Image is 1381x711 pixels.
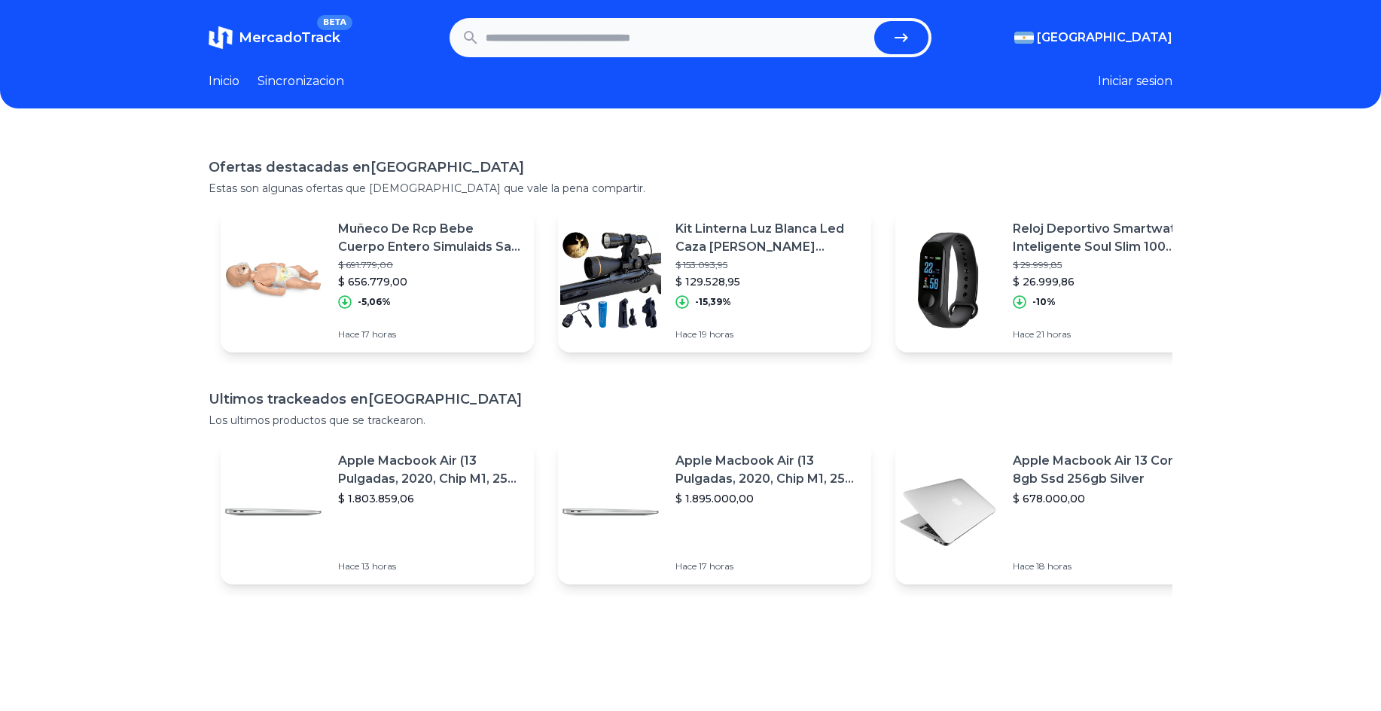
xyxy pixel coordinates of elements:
[1013,274,1197,289] p: $ 26.999,86
[895,227,1001,333] img: Featured image
[1013,452,1197,488] p: Apple Macbook Air 13 Core I5 8gb Ssd 256gb Silver
[1013,491,1197,506] p: $ 678.000,00
[675,560,859,572] p: Hace 17 horas
[221,227,326,333] img: Featured image
[1013,259,1197,271] p: $ 29.999,85
[221,440,534,584] a: Featured imageApple Macbook Air (13 Pulgadas, 2020, Chip M1, 256 Gb De Ssd, 8 Gb De Ram) - Plata$...
[1032,296,1056,308] p: -10%
[338,560,522,572] p: Hace 13 horas
[675,259,859,271] p: $ 153.093,95
[209,72,239,90] a: Inicio
[1013,560,1197,572] p: Hace 18 horas
[1013,328,1197,340] p: Hace 21 horas
[675,220,859,256] p: Kit Linterna Luz Blanca Led Caza [PERSON_NAME] Arsenal Batería 18650
[338,274,522,289] p: $ 656.779,00
[1014,29,1172,47] button: [GEOGRAPHIC_DATA]
[338,491,522,506] p: $ 1.803.859,06
[695,296,731,308] p: -15,39%
[1037,29,1172,47] span: [GEOGRAPHIC_DATA]
[209,181,1172,196] p: Estas son algunas ofertas que [DEMOGRAPHIC_DATA] que vale la pena compartir.
[558,459,663,565] img: Featured image
[1013,220,1197,256] p: Reloj Deportivo Smartwatch Inteligente Soul Slim 100 Sport
[675,491,859,506] p: $ 1.895.000,00
[358,296,391,308] p: -5,06%
[558,208,871,352] a: Featured imageKit Linterna Luz Blanca Led Caza [PERSON_NAME] Arsenal Batería 18650$ 153.093,95$ 1...
[239,29,340,46] span: MercadoTrack
[209,26,340,50] a: MercadoTrackBETA
[675,274,859,289] p: $ 129.528,95
[258,72,344,90] a: Sincronizacion
[895,459,1001,565] img: Featured image
[221,459,326,565] img: Featured image
[558,227,663,333] img: Featured image
[338,452,522,488] p: Apple Macbook Air (13 Pulgadas, 2020, Chip M1, 256 Gb De Ssd, 8 Gb De Ram) - Plata
[895,208,1209,352] a: Featured imageReloj Deportivo Smartwatch Inteligente Soul Slim 100 Sport$ 29.999,85$ 26.999,86-10...
[338,220,522,256] p: Muñeco De Rcp Bebe Cuerpo Entero Simulaids Sani Baby
[338,259,522,271] p: $ 691.779,00
[209,157,1172,178] h1: Ofertas destacadas en [GEOGRAPHIC_DATA]
[675,328,859,340] p: Hace 19 horas
[209,26,233,50] img: MercadoTrack
[209,389,1172,410] h1: Ultimos trackeados en [GEOGRAPHIC_DATA]
[221,208,534,352] a: Featured imageMuñeco De Rcp Bebe Cuerpo Entero Simulaids Sani Baby$ 691.779,00$ 656.779,00-5,06%H...
[1098,72,1172,90] button: Iniciar sesion
[558,440,871,584] a: Featured imageApple Macbook Air (13 Pulgadas, 2020, Chip M1, 256 Gb De Ssd, 8 Gb De Ram) - Plata$...
[317,15,352,30] span: BETA
[895,440,1209,584] a: Featured imageApple Macbook Air 13 Core I5 8gb Ssd 256gb Silver$ 678.000,00Hace 18 horas
[1014,32,1034,44] img: Argentina
[209,413,1172,428] p: Los ultimos productos que se trackearon.
[675,452,859,488] p: Apple Macbook Air (13 Pulgadas, 2020, Chip M1, 256 Gb De Ssd, 8 Gb De Ram) - Plata
[338,328,522,340] p: Hace 17 horas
